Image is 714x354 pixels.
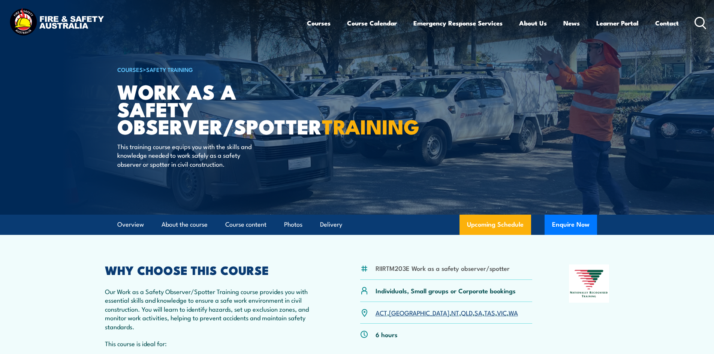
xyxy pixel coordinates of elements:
[545,215,597,235] button: Enquire Now
[117,65,302,74] h6: >
[569,264,609,303] img: Nationally Recognised Training logo.
[460,215,531,235] a: Upcoming Schedule
[655,13,679,33] a: Contact
[475,308,482,317] a: SA
[117,142,254,168] p: This training course equips you with the skills and knowledge needed to work safely as a safety o...
[519,13,547,33] a: About Us
[117,215,144,235] a: Overview
[105,287,324,331] p: Our Work as a Safety Observer/Spotter Training course provides you with essential skills and know...
[376,308,387,317] a: ACT
[484,308,495,317] a: TAS
[376,264,510,272] li: RIIRTM203E Work as a safety observer/spotter
[146,65,193,73] a: Safety Training
[117,82,302,135] h1: Work as a Safety Observer/Spotter
[307,13,331,33] a: Courses
[376,286,516,295] p: Individuals, Small groups or Corporate bookings
[509,308,518,317] a: WA
[320,215,342,235] a: Delivery
[376,308,518,317] p: , , , , , , ,
[284,215,302,235] a: Photos
[347,13,397,33] a: Course Calendar
[105,339,324,348] p: This course is ideal for:
[497,308,507,317] a: VIC
[389,308,449,317] a: [GEOGRAPHIC_DATA]
[105,264,324,275] h2: WHY CHOOSE THIS COURSE
[322,110,419,141] strong: TRAINING
[461,308,473,317] a: QLD
[413,13,503,33] a: Emergency Response Services
[563,13,580,33] a: News
[162,215,208,235] a: About the course
[376,330,398,339] p: 6 hours
[451,308,459,317] a: NT
[596,13,639,33] a: Learner Portal
[225,215,266,235] a: Course content
[117,65,143,73] a: COURSES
